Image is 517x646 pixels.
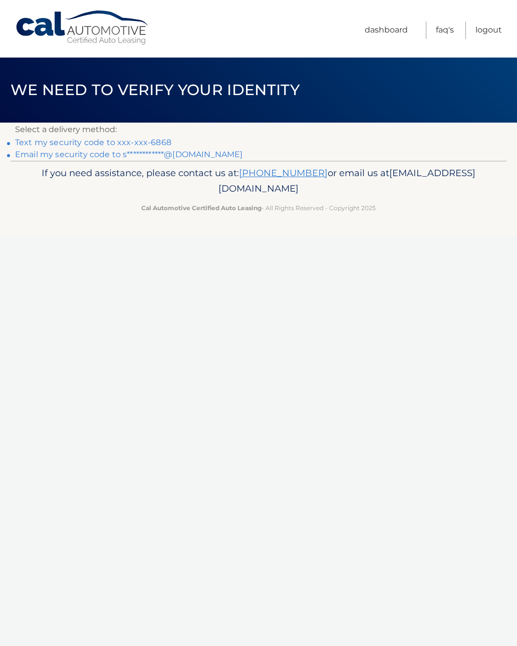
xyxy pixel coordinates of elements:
[15,123,502,137] p: Select a delivery method:
[436,22,454,39] a: FAQ's
[15,138,171,147] a: Text my security code to xxx-xxx-6868
[475,22,502,39] a: Logout
[239,167,328,179] a: [PHONE_NUMBER]
[26,203,491,213] p: - All Rights Reserved - Copyright 2025
[365,22,408,39] a: Dashboard
[15,10,150,46] a: Cal Automotive
[141,204,262,212] strong: Cal Automotive Certified Auto Leasing
[11,81,300,99] span: We need to verify your identity
[26,165,491,197] p: If you need assistance, please contact us at: or email us at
